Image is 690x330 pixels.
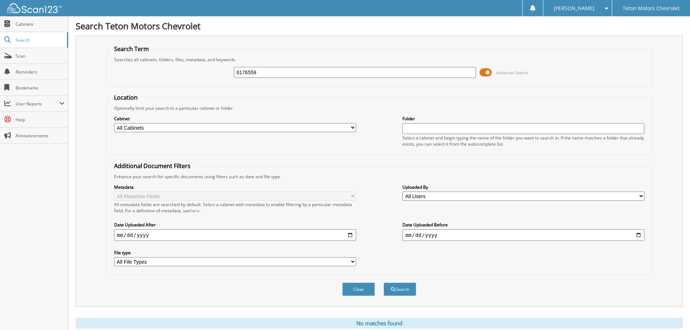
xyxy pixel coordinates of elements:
[76,318,683,329] div: No matches found
[554,6,594,11] span: [PERSON_NAME]
[114,201,356,214] div: All metadata fields are searched by default. Select a cabinet with metadata to enable filtering b...
[114,222,356,228] label: Date Uploaded After
[7,3,62,13] img: scan123-logo-white.svg
[110,45,152,53] legend: Search Term
[623,6,679,11] span: Teton Motors Chevrolet
[16,69,64,75] span: Reminders
[110,93,141,101] legend: Location
[402,135,644,147] div: Select a cabinet and begin typing the name of the folder you want to search in. If the name match...
[384,283,416,296] button: Search
[16,117,64,123] span: Help
[114,184,356,190] label: Metadata
[110,174,648,180] div: Enhance your search for specific documents using filters such as date and file type.
[110,162,194,170] legend: Additional Document Filters
[190,208,200,214] a: here
[402,116,644,122] label: Folder
[110,57,648,63] div: Searches all cabinets, folders, files, metadata, and keywords
[16,85,64,91] span: Bookmarks
[16,53,64,59] span: Scan
[16,37,63,43] span: Search
[114,229,356,241] input: start
[402,229,644,241] input: end
[76,20,683,32] h1: Search Teton Motors Chevrolet
[16,101,59,107] span: User Reports
[342,283,375,296] button: Clear
[16,133,64,139] span: Announcements
[402,222,644,228] label: Date Uploaded Before
[110,105,648,111] div: Optionally limit your search to a particular cabinet or folder
[496,70,528,75] span: Advanced Search
[402,184,644,190] label: Uploaded By
[114,116,356,122] label: Cabinet
[16,21,64,27] span: Cabinets
[114,250,356,256] label: File type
